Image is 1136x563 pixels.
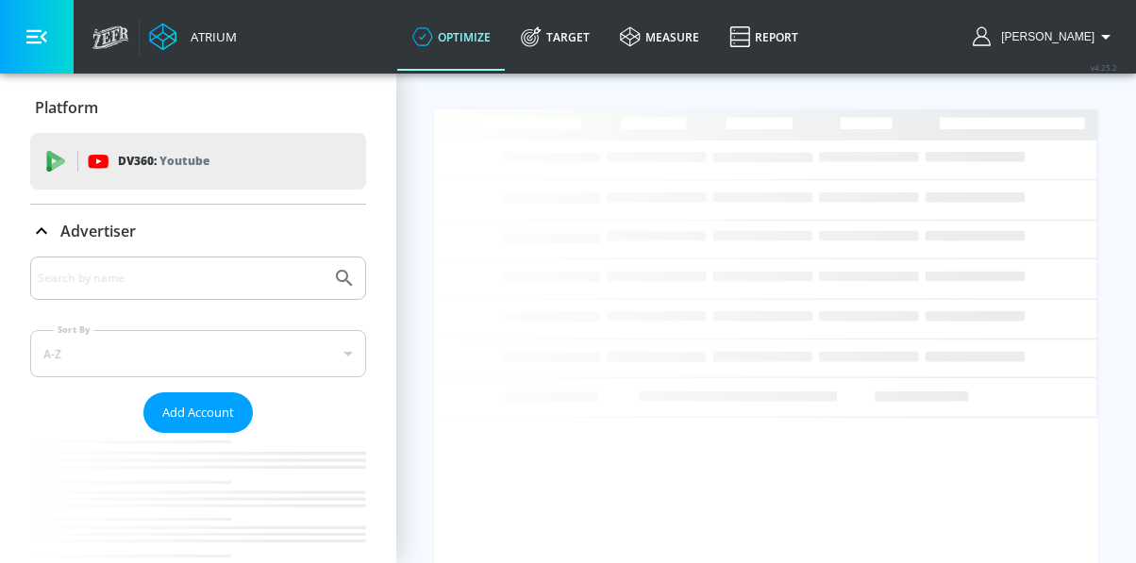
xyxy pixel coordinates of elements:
[183,28,237,45] div: Atrium
[397,3,506,71] a: optimize
[159,151,209,171] p: Youtube
[54,323,94,336] label: Sort By
[973,25,1117,48] button: [PERSON_NAME]
[30,133,366,190] div: DV360: Youtube
[506,3,605,71] a: Target
[714,3,813,71] a: Report
[149,23,237,51] a: Atrium
[605,3,714,71] a: measure
[162,402,234,423] span: Add Account
[118,151,209,172] p: DV360:
[30,205,366,257] div: Advertiser
[994,30,1094,43] span: login as: sarah.ly@zefr.com
[35,97,98,118] p: Platform
[60,221,136,241] p: Advertiser
[30,330,366,377] div: A-Z
[143,392,253,433] button: Add Account
[30,81,366,134] div: Platform
[1091,62,1117,73] span: v 4.25.2
[38,266,324,290] input: Search by name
